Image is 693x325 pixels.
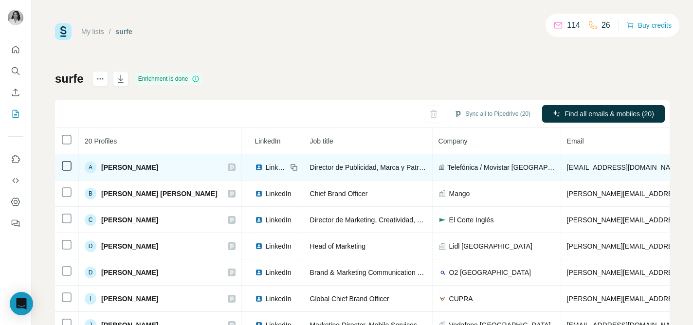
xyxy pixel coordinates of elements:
span: [PERSON_NAME] [101,294,158,304]
button: Use Surfe on LinkedIn [8,150,23,168]
button: Search [8,62,23,80]
img: Surfe Logo [55,23,72,40]
img: company-logo [438,216,446,224]
span: Global Chief Brand Officer [310,295,389,303]
a: My lists [81,28,104,36]
span: Director de Marketing, Creatividad, Producción y Marca [310,216,477,224]
div: B [85,188,96,199]
div: D [85,267,96,278]
img: LinkedIn logo [255,269,263,276]
span: Head of Marketing [310,242,365,250]
div: D [85,240,96,252]
span: Chief Brand Officer [310,190,368,198]
span: [PERSON_NAME] [101,241,158,251]
span: Find all emails & mobiles (20) [565,109,654,119]
img: LinkedIn logo [255,190,263,198]
span: LinkedIn [266,294,292,304]
img: LinkedIn logo [255,163,263,171]
span: LinkedIn [255,137,281,145]
span: LinkedIn [266,241,292,251]
button: Find all emails & mobiles (20) [542,105,665,123]
span: [PERSON_NAME] [PERSON_NAME] [101,189,218,199]
span: Telefónica / Movistar [GEOGRAPHIC_DATA] [447,162,554,172]
button: Use Surfe API [8,172,23,189]
span: Email [567,137,584,145]
span: CUPRA [449,294,473,304]
p: 26 [602,19,610,31]
span: LinkedIn [266,189,292,199]
button: Quick start [8,41,23,58]
span: O2 [GEOGRAPHIC_DATA] [449,268,531,277]
button: Enrich CSV [8,84,23,101]
div: C [85,214,96,226]
span: Brand & Marketing Communication Director [310,269,441,276]
h1: surfe [55,71,84,87]
div: surfe [116,27,132,36]
img: LinkedIn logo [255,216,263,224]
button: Dashboard [8,193,23,211]
span: LinkedIn [266,162,287,172]
button: Sync all to Pipedrive (20) [447,107,537,121]
img: LinkedIn logo [255,295,263,303]
li: / [109,27,111,36]
p: 114 [567,19,580,31]
span: [PERSON_NAME] [101,215,158,225]
button: Buy credits [626,18,672,32]
div: A [85,162,96,173]
span: Lidl [GEOGRAPHIC_DATA] [449,241,532,251]
img: company-logo [438,295,446,303]
div: Open Intercom Messenger [10,292,33,315]
span: [EMAIL_ADDRESS][DOMAIN_NAME] [567,163,682,171]
img: company-logo [438,269,446,276]
span: [PERSON_NAME] [101,268,158,277]
span: Company [438,137,468,145]
span: Mango [449,189,470,199]
span: LinkedIn [266,215,292,225]
span: Director de Publicidad, Marca y Patrocinios [310,163,440,171]
span: El Corte Inglés [449,215,494,225]
button: My lists [8,105,23,123]
span: 20 Profiles [85,137,117,145]
button: Feedback [8,215,23,232]
img: Avatar [8,10,23,25]
div: Enrichment is done [135,73,203,85]
span: [PERSON_NAME] [101,162,158,172]
button: actions [92,71,108,87]
span: Job title [310,137,333,145]
img: LinkedIn logo [255,242,263,250]
div: I [85,293,96,305]
span: LinkedIn [266,268,292,277]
